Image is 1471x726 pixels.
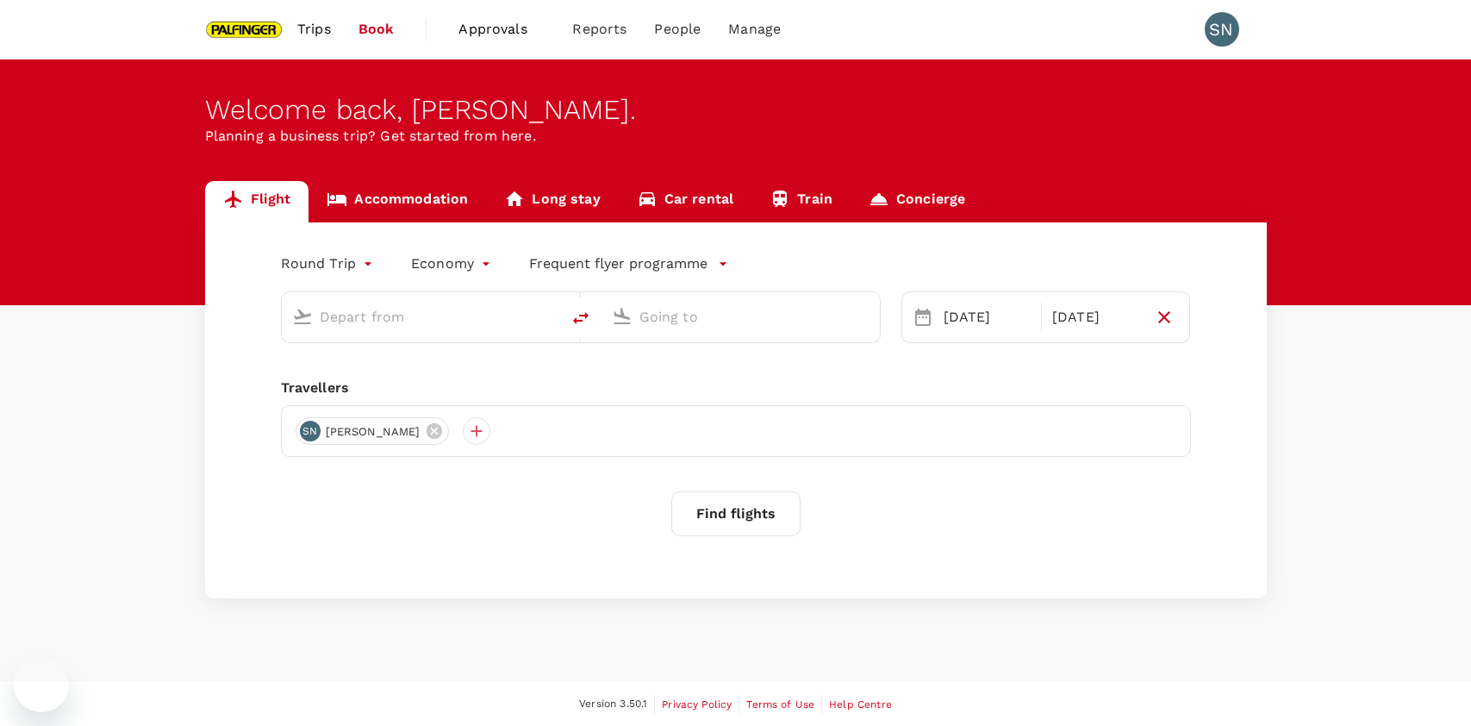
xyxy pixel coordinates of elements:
[1045,300,1146,335] div: [DATE]
[639,304,844,330] input: Going to
[868,315,871,318] button: Open
[281,378,1191,398] div: Travellers
[662,695,732,714] a: Privacy Policy
[486,181,618,222] a: Long stay
[205,181,309,222] a: Flight
[297,19,331,40] span: Trips
[529,253,707,274] p: Frequent flyer programme
[548,315,552,318] button: Open
[300,421,321,441] div: SN
[281,250,377,278] div: Round Trip
[458,19,545,40] span: Approvals
[829,695,892,714] a: Help Centre
[654,19,701,40] span: People
[14,657,69,712] iframe: Button to launch messaging window
[751,181,851,222] a: Train
[320,304,524,330] input: Depart from
[411,250,495,278] div: Economy
[746,698,814,710] span: Terms of Use
[205,126,1267,147] p: Planning a business trip? Get started from here.
[829,698,892,710] span: Help Centre
[579,696,647,713] span: Version 3.50.1
[851,181,983,222] a: Concierge
[1205,12,1239,47] div: SN
[309,181,486,222] a: Accommodation
[358,19,395,40] span: Book
[671,491,801,536] button: Find flights
[205,94,1267,126] div: Welcome back , [PERSON_NAME] .
[728,19,781,40] span: Manage
[296,417,450,445] div: SN[PERSON_NAME]
[662,698,732,710] span: Privacy Policy
[315,423,431,441] span: [PERSON_NAME]
[205,10,284,48] img: Palfinger Asia Pacific Pte Ltd
[746,695,814,714] a: Terms of Use
[937,300,1038,335] div: [DATE]
[619,181,752,222] a: Car rental
[572,19,626,40] span: Reports
[529,253,728,274] button: Frequent flyer programme
[560,297,601,339] button: delete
